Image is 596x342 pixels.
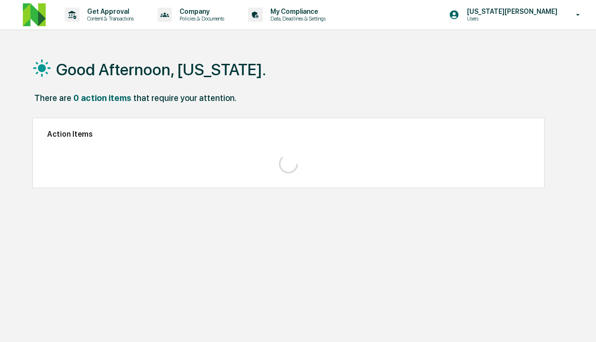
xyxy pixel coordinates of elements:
p: [US_STATE][PERSON_NAME] [459,8,562,15]
p: Data, Deadlines & Settings [263,15,330,22]
p: Policies & Documents [172,15,229,22]
div: There are [34,93,71,103]
p: Company [172,8,229,15]
div: 0 action items [73,93,131,103]
h2: Action Items [47,130,530,139]
h1: Good Afternoon, [US_STATE]. [56,60,266,79]
img: logo [23,3,46,26]
p: My Compliance [263,8,330,15]
div: that require your attention. [133,93,237,103]
p: Content & Transactions [79,15,139,22]
p: Users [459,15,553,22]
p: Get Approval [79,8,139,15]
